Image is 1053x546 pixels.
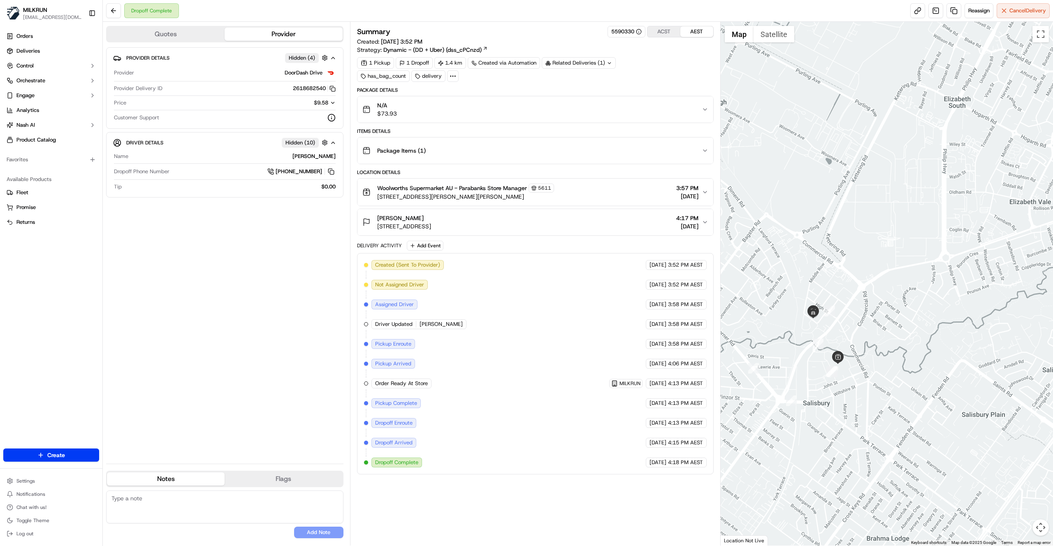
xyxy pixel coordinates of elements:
[668,281,703,288] span: 3:52 PM AEST
[7,189,96,196] a: Fleet
[16,517,49,524] span: Toggle Theme
[3,59,99,72] button: Control
[649,380,666,387] span: [DATE]
[16,136,56,144] span: Product Catalog
[357,128,714,135] div: Items Details
[647,26,680,37] button: ACST
[7,7,20,20] img: MILKRUN
[16,478,35,484] span: Settings
[377,193,554,201] span: [STREET_ADDRESS][PERSON_NAME][PERSON_NAME]
[723,535,750,546] a: Open this area in Google Maps (opens a new window)
[676,184,698,192] span: 3:57 PM
[7,218,96,226] a: Returns
[538,185,551,191] span: 5611
[668,340,703,348] span: 3:58 PM AEST
[723,535,750,546] img: Google
[649,261,666,269] span: [DATE]
[649,281,666,288] span: [DATE]
[107,28,225,41] button: Quotes
[375,360,411,367] span: Pickup Arrived
[375,321,413,328] span: Driver Updated
[23,6,47,14] button: MILKRUN
[911,540,946,546] button: Keyboard shortcuts
[16,530,33,537] span: Log out
[114,69,134,77] span: Provider
[468,57,540,69] div: Created via Automation
[649,301,666,308] span: [DATE]
[125,183,336,191] div: $0.00
[375,261,440,269] span: Created (Sent To Provider)
[968,7,990,14] span: Reassign
[3,186,99,199] button: Fleet
[1009,7,1046,14] span: Cancel Delivery
[16,92,35,99] span: Engage
[377,222,431,230] span: [STREET_ADDRESS]
[668,301,703,308] span: 3:58 PM AEST
[649,360,666,367] span: [DATE]
[375,419,413,427] span: Dropoff Enroute
[3,216,99,229] button: Returns
[3,44,99,58] a: Deliveries
[16,47,40,55] span: Deliveries
[375,380,428,387] span: Order Ready At Store
[649,400,666,407] span: [DATE]
[314,99,328,106] span: $9.58
[407,241,443,251] button: Add Event
[357,137,713,164] button: Package Items (1)
[377,184,527,192] span: Woolworths Supermarket AU - Parabanks Store Manager
[965,3,993,18] button: Reassign
[113,136,336,149] button: Driver DetailsHidden (10)
[375,340,411,348] span: Pickup Enroute
[225,472,342,486] button: Flags
[951,540,996,545] span: Map data ©2025 Google
[285,53,330,63] button: Hidden (4)
[113,51,336,65] button: Provider DetailsHidden (4)
[16,504,46,511] span: Chat with us!
[225,28,342,41] button: Provider
[285,139,315,146] span: Hidden ( 10 )
[16,204,36,211] span: Promise
[3,448,99,462] button: Create
[611,28,642,35] button: 5590330
[676,222,698,230] span: [DATE]
[3,153,99,166] div: Favorites
[649,439,666,446] span: [DATE]
[16,33,33,40] span: Orders
[396,57,433,69] div: 1 Dropoff
[3,133,99,146] a: Product Catalog
[16,218,35,226] span: Returns
[289,54,315,62] span: Hidden ( 4 )
[3,3,85,23] button: MILKRUNMILKRUN[EMAIL_ADDRESS][DOMAIN_NAME]
[357,179,713,206] button: Woolworths Supermarket AU - Parabanks Store Manager5611[STREET_ADDRESS][PERSON_NAME][PERSON_NAME]...
[107,472,225,486] button: Notes
[375,400,417,407] span: Pickup Complete
[7,204,96,211] a: Promise
[786,395,797,406] div: 3
[542,57,616,69] div: Related Deliveries (1)
[375,281,424,288] span: Not Assigned Driver
[668,459,703,466] span: 4:18 PM AEST
[114,114,159,121] span: Customer Support
[16,189,28,196] span: Fleet
[114,168,169,175] span: Dropoff Phone Number
[267,167,336,176] a: [PHONE_NUMBER]
[649,321,666,328] span: [DATE]
[3,118,99,132] button: Nash AI
[377,146,426,155] span: Package Items ( 1 )
[680,26,713,37] button: AEST
[114,153,128,160] span: Name
[377,101,397,109] span: N/A
[375,459,418,466] span: Dropoff Complete
[377,109,397,118] span: $73.93
[16,491,45,497] span: Notifications
[375,301,414,308] span: Assigned Driver
[3,528,99,539] button: Log out
[3,74,99,87] button: Orchestrate
[357,96,713,123] button: N/A$73.93
[3,488,99,500] button: Notifications
[1018,540,1051,545] a: Report a map error
[293,85,336,92] button: 2618682540
[16,107,39,114] span: Analytics
[377,214,424,222] span: [PERSON_NAME]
